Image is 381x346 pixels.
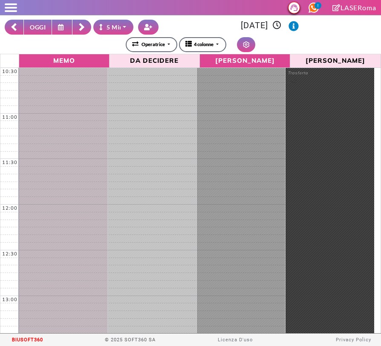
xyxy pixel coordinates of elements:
[112,55,197,66] span: Da Decidere
[163,21,376,31] h3: [DATE]
[99,23,131,32] div: 5 Minuti
[332,4,341,11] i: Clicca per andare alla pagina di firma
[138,20,159,35] button: Crea nuovo contatto rapido
[0,296,19,303] div: 13:00
[0,159,19,166] div: 11:30
[23,20,52,35] button: OGGI
[0,68,19,75] div: 10:30
[21,55,107,66] span: Memo
[0,205,19,212] div: 12:00
[202,55,288,66] span: [PERSON_NAME]
[0,114,19,121] div: 11:00
[336,337,371,343] a: Privacy Policy
[332,3,376,12] a: Clicca per andare alla pagina di firmaLASERoma
[292,55,378,66] span: [PERSON_NAME]
[218,337,253,343] a: Licenza D'uso
[0,250,19,258] div: 12:30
